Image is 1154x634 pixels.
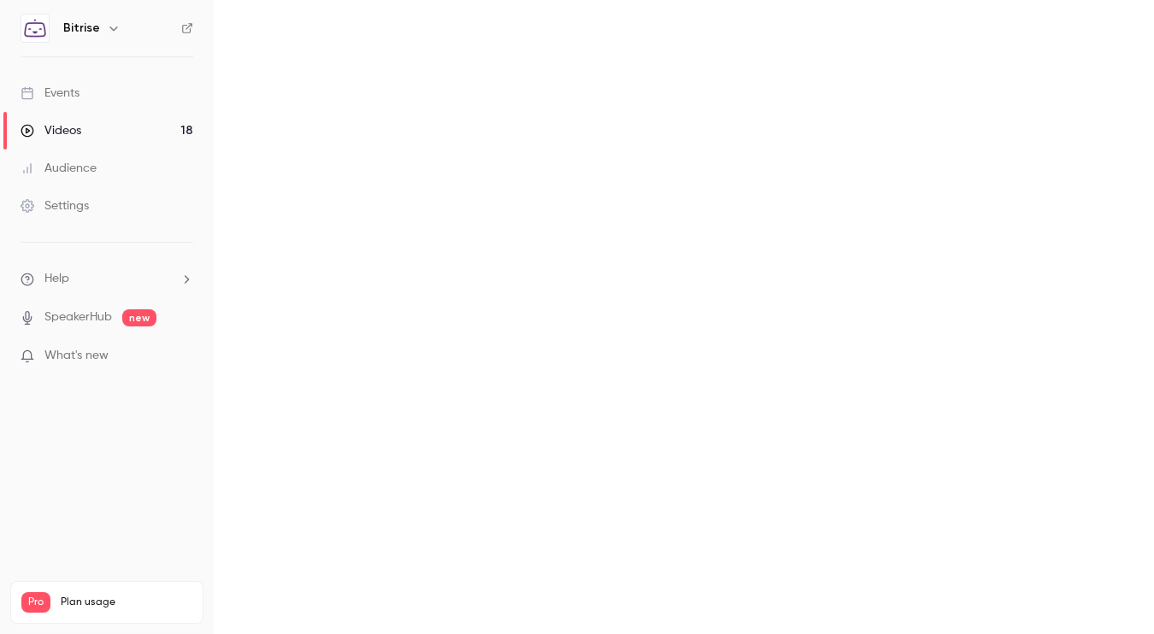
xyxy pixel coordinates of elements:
[21,122,81,139] div: Videos
[21,270,193,288] li: help-dropdown-opener
[21,197,89,214] div: Settings
[122,309,156,326] span: new
[61,596,192,609] span: Plan usage
[21,85,79,102] div: Events
[21,160,97,177] div: Audience
[21,592,50,613] span: Pro
[44,347,109,365] span: What's new
[44,308,112,326] a: SpeakerHub
[44,270,69,288] span: Help
[21,15,49,42] img: Bitrise
[63,20,100,37] h6: Bitrise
